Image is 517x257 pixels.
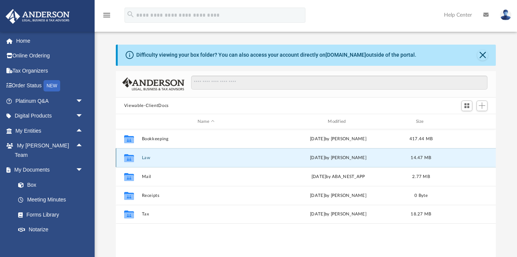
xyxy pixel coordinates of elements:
div: [DATE] by [PERSON_NAME] [274,192,402,199]
a: Notarize [11,222,91,237]
div: [DATE] by [PERSON_NAME] [274,211,402,218]
a: Meeting Minutes [11,192,91,207]
a: Platinum Q&Aarrow_drop_down [5,93,95,108]
button: Add [477,101,488,111]
span: 0 Byte [414,194,428,198]
a: Tax Organizers [5,63,95,78]
span: [DATE] [311,175,326,179]
button: Tax [142,212,270,217]
a: Forms Library [11,207,87,222]
div: by ABA_NEST_APP [274,173,402,180]
img: Anderson Advisors Platinum Portal [3,9,72,24]
button: Receipts [142,193,270,198]
span: 14.47 MB [411,156,431,160]
a: Digital Productsarrow_drop_down [5,108,95,124]
div: Name [141,118,270,125]
div: [DATE] by [PERSON_NAME] [274,155,402,161]
div: [DATE] by [PERSON_NAME] [274,136,402,142]
a: Online Ordering [5,48,95,63]
button: Switch to Grid View [461,101,473,111]
a: [DOMAIN_NAME] [325,52,366,58]
span: arrow_drop_down [76,93,91,109]
div: Difficulty viewing your box folder? You can also access your account directly on outside of the p... [136,51,416,59]
img: User Pic [500,9,511,20]
a: Order StatusNEW [5,78,95,94]
button: Bookkeeping [142,136,270,141]
input: Search files and folders [191,76,488,90]
span: 2.77 MB [412,175,430,179]
a: My Documentsarrow_drop_down [5,163,91,178]
div: NEW [44,80,60,91]
div: Modified [274,118,403,125]
button: Close [477,50,488,60]
button: Law [142,155,270,160]
span: arrow_drop_up [76,138,91,154]
span: 417.44 MB [410,137,433,141]
span: arrow_drop_up [76,123,91,139]
div: id [439,118,492,125]
div: id [119,118,138,125]
i: menu [102,11,111,20]
a: menu [102,14,111,20]
span: arrow_drop_down [76,108,91,124]
button: Viewable-ClientDocs [124,102,169,109]
div: Size [406,118,436,125]
a: My Entitiesarrow_drop_up [5,123,95,138]
span: 18.27 MB [411,212,431,216]
a: Home [5,33,95,48]
i: search [126,10,135,19]
button: Mail [142,174,270,179]
a: Box [11,177,87,192]
a: My [PERSON_NAME] Teamarrow_drop_up [5,138,91,163]
span: arrow_drop_down [76,163,91,178]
